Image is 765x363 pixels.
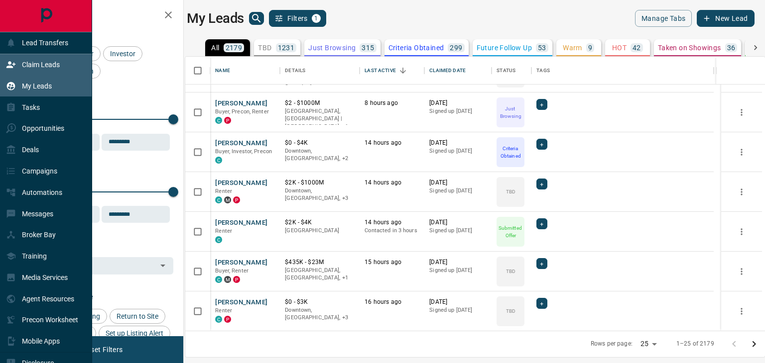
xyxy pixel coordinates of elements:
div: Tags [536,57,550,85]
button: [PERSON_NAME] [215,139,267,148]
button: Manage Tabs [635,10,692,27]
p: Signed up [DATE] [429,147,487,155]
button: search button [249,12,264,25]
button: more [734,224,749,239]
button: more [734,264,749,279]
p: 315 [362,44,374,51]
p: 53 [538,44,546,51]
p: 299 [450,44,462,51]
p: [DATE] [429,298,487,306]
div: + [536,218,547,229]
p: [DATE] [429,258,487,267]
p: $0 - $3K [285,298,355,306]
span: Renter [215,228,232,234]
div: condos.ca [215,196,222,203]
p: Contacted in 3 hours [365,227,419,235]
div: property.ca [233,196,240,203]
div: condos.ca [215,276,222,283]
button: Reset Filters [76,341,129,358]
span: Set up Listing Alert [102,329,167,337]
p: [GEOGRAPHIC_DATA] [285,227,355,235]
p: 14 hours ago [365,179,419,187]
p: 1231 [278,44,295,51]
button: Sort [396,64,410,78]
span: Buyer, Investor, Precon [215,148,272,155]
button: [PERSON_NAME] [215,99,267,108]
h2: Filters [32,10,173,22]
p: HOT [612,44,627,51]
p: Future Follow Up [477,44,532,51]
span: Return to Site [113,312,162,320]
div: condos.ca [215,236,222,243]
p: Rows per page: [591,340,633,348]
div: + [536,298,547,309]
div: Claimed Date [429,57,466,85]
span: Renter [215,188,232,194]
p: 15 hours ago [365,258,419,267]
div: Last Active [365,57,395,85]
div: mrloft.ca [224,196,231,203]
div: Investor [103,46,142,61]
div: + [536,258,547,269]
div: Name [215,57,230,85]
div: property.ca [224,117,231,124]
div: property.ca [233,276,240,283]
p: Signed up [DATE] [429,187,487,195]
div: Set up Listing Alert [99,326,170,341]
div: condos.ca [215,117,222,124]
span: + [540,179,543,189]
div: Last Active [360,57,424,85]
p: 36 [727,44,736,51]
span: + [540,219,543,229]
p: [DATE] [429,179,487,187]
p: Just Browsing [498,105,523,120]
button: New Lead [697,10,754,27]
p: North York, Toronto, Vaughan [285,306,355,322]
p: Signed up [DATE] [429,267,487,274]
p: Toronto [285,107,355,131]
p: $2 - $1000M [285,99,355,107]
span: + [540,259,543,269]
button: [PERSON_NAME] [215,258,267,268]
span: Buyer, Renter [215,268,249,274]
p: Warm [563,44,582,51]
p: [DATE] [429,139,487,147]
p: Signed up [DATE] [429,107,487,115]
p: Criteria Obtained [498,145,523,160]
button: more [734,304,749,319]
p: $2K - $1000M [285,179,355,187]
button: more [734,184,749,199]
p: 1–25 of 2179 [676,340,714,348]
p: 2179 [226,44,243,51]
p: $2K - $4K [285,218,355,227]
p: TBD [506,307,515,315]
p: [DATE] [429,99,487,107]
button: [PERSON_NAME] [215,298,267,307]
button: more [734,105,749,120]
div: Claimed Date [424,57,492,85]
p: 42 [633,44,641,51]
p: TBD [506,188,515,195]
div: Name [210,57,280,85]
p: 8 hours ago [365,99,419,107]
p: Taken on Showings [658,44,721,51]
div: condos.ca [215,157,222,164]
p: $0 - $4K [285,139,355,147]
p: 16 hours ago [365,298,419,306]
p: $435K - $23M [285,258,355,267]
div: mrloft.ca [224,276,231,283]
div: 25 [637,337,660,351]
div: Details [285,57,305,85]
p: Criteria Obtained [388,44,444,51]
span: + [540,298,543,308]
p: 14 hours ago [365,139,419,147]
p: All [211,44,219,51]
span: Investor [107,50,139,58]
div: Details [280,57,360,85]
button: Open [156,259,170,272]
p: Just Browsing [308,44,356,51]
p: Signed up [DATE] [429,227,487,235]
h1: My Leads [187,10,244,26]
div: Status [497,57,515,85]
div: condos.ca [215,316,222,323]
